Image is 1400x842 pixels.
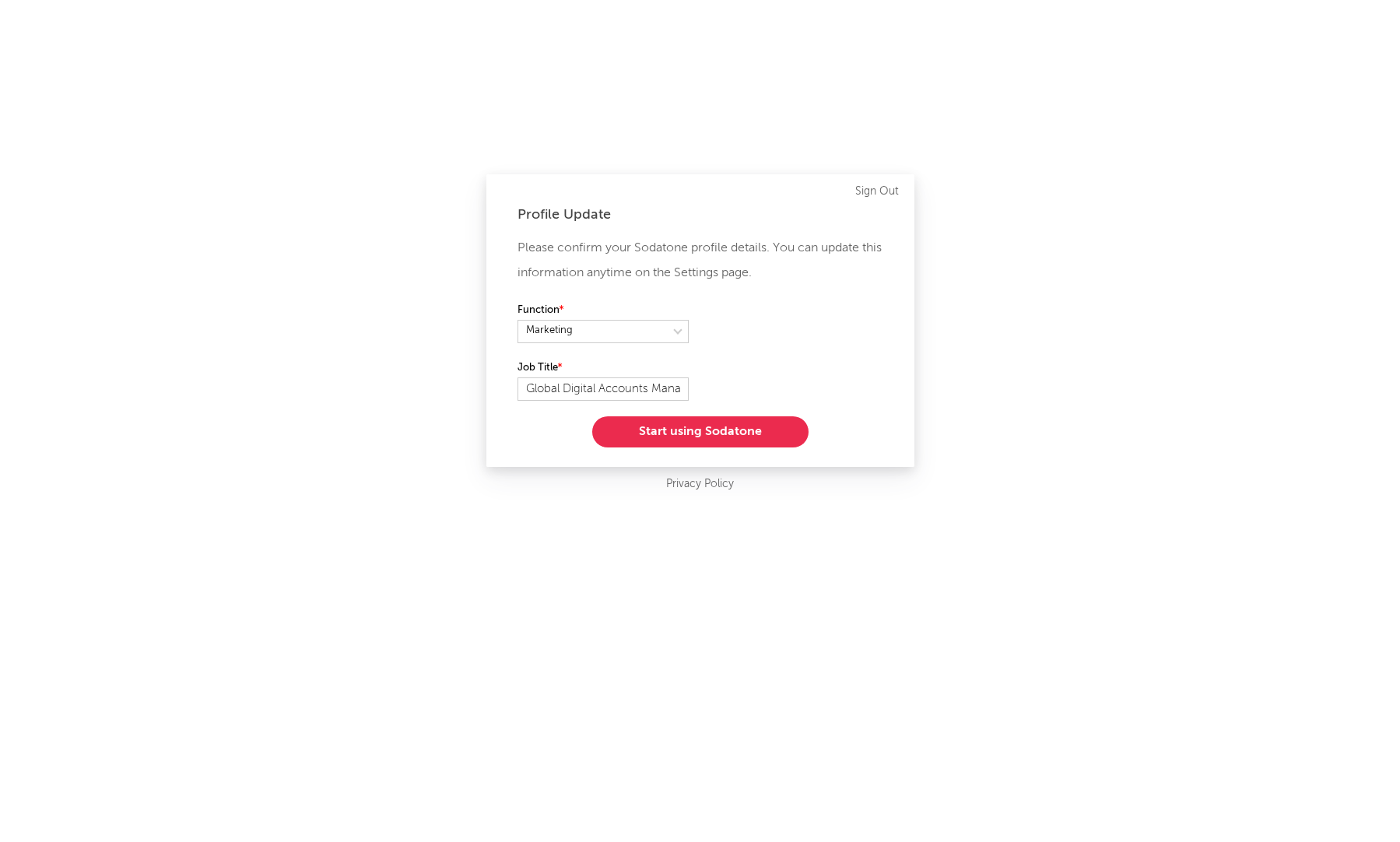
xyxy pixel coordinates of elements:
[518,301,689,320] label: Function
[592,416,809,447] button: Start using Sodatone
[518,205,883,224] div: Profile Update
[855,182,899,201] a: Sign Out
[666,475,734,494] a: Privacy Policy
[518,359,689,377] label: Job Title
[518,236,883,286] p: Please confirm your Sodatone profile details. You can update this information anytime on the Sett...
